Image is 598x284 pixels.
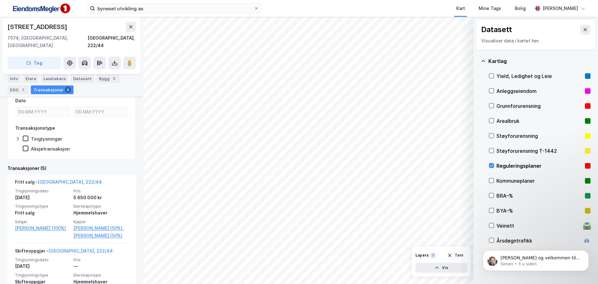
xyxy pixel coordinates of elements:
span: Tinglysningstype [15,272,70,278]
button: Vis [415,263,467,273]
div: Skifteoppgjør - [15,247,113,257]
div: 7074, [GEOGRAPHIC_DATA], [GEOGRAPHIC_DATA] [7,34,88,49]
div: [PERSON_NAME] [543,5,578,12]
div: Transaksjoner [31,85,74,94]
span: Tinglysningsdato [15,188,70,194]
div: Layers [415,253,429,258]
span: Kjøper [74,219,128,224]
div: BYA–% [496,207,582,214]
span: Eierskapstype [74,204,128,209]
button: Tøm [443,250,467,260]
span: Pris [74,188,128,194]
div: Bolig [515,5,526,12]
input: DD.MM.YYYY [73,107,128,117]
div: 1 [20,87,26,93]
div: Info [7,74,21,83]
div: [GEOGRAPHIC_DATA], 222/44 [88,34,136,49]
div: Tinglysninger [31,136,62,142]
input: DD.MM.YYYY [16,107,70,117]
div: Datasett [71,74,94,83]
div: Mine Tags [479,5,501,12]
div: Kommuneplaner [496,177,582,185]
div: Anleggseiendom [496,87,582,95]
img: F4PB6Px+NJ5v8B7XTbfpPpyloAAAAASUVORK5CYII= [10,2,72,16]
div: Yield, Ledighet og Leie [496,72,582,80]
div: [DATE] [15,262,70,270]
div: Reguleringsplaner [496,162,582,170]
p: Message from Simen, sent 3 u siden [27,24,107,30]
div: Visualiser data i kartet her. [481,37,590,45]
iframe: Intercom notifications melding [473,237,598,281]
div: [STREET_ADDRESS] [7,22,69,32]
a: [GEOGRAPHIC_DATA], 222/44 [38,179,102,185]
div: Kartlag [488,57,591,65]
div: Årsdøgntrafikk [496,237,581,244]
div: Støyforurensning [496,132,582,140]
div: 3 [111,75,117,82]
div: Veinett [496,222,581,229]
div: Hjemmelshaver [74,209,128,217]
div: Bygg [97,74,120,83]
div: BRA–% [496,192,582,200]
span: Selger [15,219,70,224]
a: [GEOGRAPHIC_DATA], 222/44 [49,248,113,253]
div: 🛣️ [583,222,591,230]
div: Transaksjoner (5) [7,165,136,172]
span: Tinglysningsdato [15,257,70,262]
button: Tag [7,57,61,69]
div: Dato [15,97,26,104]
div: Aksjetransaksjon [31,146,70,152]
div: ESG [7,85,28,94]
div: Transaksjonstype [15,124,55,132]
div: Arealbruk [496,117,582,125]
div: Kart [456,5,465,12]
div: Leietakere [41,74,68,83]
div: 1 [430,252,436,258]
div: — [74,262,128,270]
a: [PERSON_NAME] (50%), [74,224,128,232]
span: Tinglysningstype [15,204,70,209]
div: Fritt salg - [15,178,102,188]
input: Søk på adresse, matrikkel, gårdeiere, leietakere eller personer [95,4,254,13]
div: Eiere [23,74,39,83]
div: [DATE] [15,194,70,201]
a: [PERSON_NAME] (50%) [74,232,128,239]
div: Fritt salg [15,209,70,217]
span: Eierskapstype [74,272,128,278]
a: [PERSON_NAME] (100%) [15,224,70,232]
div: 5 [65,87,71,93]
div: 5 650 000 kr [74,194,128,201]
div: Støyforurensning T-1442 [496,147,582,155]
div: Datasett [481,25,512,35]
span: [PERSON_NAME] og velkommen til Newsec Maps, [PERSON_NAME] det er du lurer på så er det bare å ta ... [27,18,107,48]
div: Grunnforurensning [496,102,582,110]
span: Pris [74,257,128,262]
